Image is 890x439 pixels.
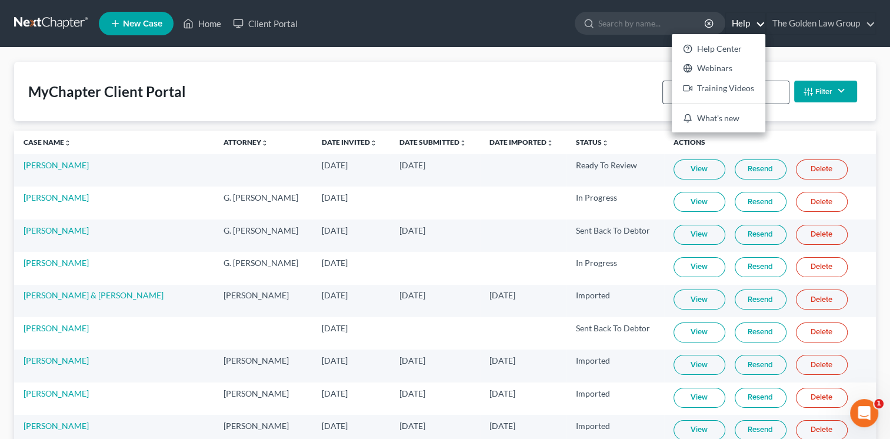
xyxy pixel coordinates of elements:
[322,388,348,398] span: [DATE]
[489,290,515,300] span: [DATE]
[24,388,89,398] a: [PERSON_NAME]
[602,139,609,147] i: unfold_more
[489,355,515,365] span: [DATE]
[214,285,312,317] td: [PERSON_NAME]
[399,225,425,235] span: [DATE]
[672,34,765,132] div: Help
[566,252,664,284] td: In Progress
[726,13,765,34] a: Help
[735,355,786,375] a: Resend
[214,219,312,252] td: G. [PERSON_NAME]
[24,290,164,300] a: [PERSON_NAME] & [PERSON_NAME]
[766,13,875,34] a: The Golden Law Group
[566,154,664,187] td: Ready To Review
[735,290,786,310] a: Resend
[24,258,89,268] a: [PERSON_NAME]
[322,323,348,333] span: [DATE]
[850,399,878,427] iframe: Intercom live chat
[370,139,377,147] i: unfold_more
[322,258,348,268] span: [DATE]
[28,82,186,101] div: MyChapter Client Portal
[576,138,609,147] a: Statusunfold_more
[672,39,765,59] a: Help Center
[672,78,765,98] a: Training Videos
[672,59,765,79] a: Webinars
[796,159,848,179] a: Delete
[566,285,664,317] td: Imported
[674,159,725,179] a: View
[227,13,304,34] a: Client Portal
[214,252,312,284] td: G. [PERSON_NAME]
[794,81,857,102] button: Filter
[674,192,725,212] a: View
[735,257,786,277] a: Resend
[24,138,71,147] a: Case Nameunfold_more
[399,138,466,147] a: Date Submittedunfold_more
[796,290,848,310] a: Delete
[566,317,664,350] td: Sent Back To Debtor
[874,399,884,408] span: 1
[674,388,725,408] a: View
[735,159,786,179] a: Resend
[322,290,348,300] span: [DATE]
[64,139,71,147] i: unfold_more
[322,225,348,235] span: [DATE]
[214,187,312,219] td: G. [PERSON_NAME]
[664,131,876,154] th: Actions
[489,421,515,431] span: [DATE]
[674,355,725,375] a: View
[796,225,848,245] a: Delete
[322,421,348,431] span: [DATE]
[214,350,312,382] td: [PERSON_NAME]
[399,388,425,398] span: [DATE]
[24,421,89,431] a: [PERSON_NAME]
[322,160,348,170] span: [DATE]
[489,388,515,398] span: [DATE]
[546,139,554,147] i: unfold_more
[566,219,664,252] td: Sent Back To Debtor
[24,323,89,333] a: [PERSON_NAME]
[459,139,466,147] i: unfold_more
[322,138,377,147] a: Date Invitedunfold_more
[735,192,786,212] a: Resend
[261,139,268,147] i: unfold_more
[566,383,664,415] td: Imported
[796,257,848,277] a: Delete
[214,383,312,415] td: [PERSON_NAME]
[674,322,725,342] a: View
[598,12,706,34] input: Search by name...
[796,322,848,342] a: Delete
[24,225,89,235] a: [PERSON_NAME]
[674,257,725,277] a: View
[566,350,664,382] td: Imported
[399,160,425,170] span: [DATE]
[796,355,848,375] a: Delete
[735,322,786,342] a: Resend
[674,225,725,245] a: View
[735,225,786,245] a: Resend
[489,138,554,147] a: Date Importedunfold_more
[735,388,786,408] a: Resend
[322,192,348,202] span: [DATE]
[672,108,765,128] a: What's new
[224,138,268,147] a: Attorneyunfold_more
[674,290,725,310] a: View
[796,192,848,212] a: Delete
[399,355,425,365] span: [DATE]
[123,19,162,28] span: New Case
[24,192,89,202] a: [PERSON_NAME]
[322,355,348,365] span: [DATE]
[177,13,227,34] a: Home
[399,290,425,300] span: [DATE]
[566,187,664,219] td: In Progress
[796,388,848,408] a: Delete
[399,421,425,431] span: [DATE]
[24,160,89,170] a: [PERSON_NAME]
[24,355,89,365] a: [PERSON_NAME]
